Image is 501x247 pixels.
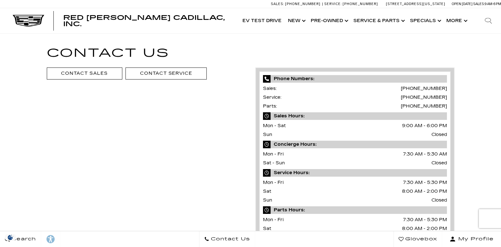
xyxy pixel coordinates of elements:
[47,44,455,62] h1: Contact Us
[263,132,272,137] span: Sun
[263,169,447,177] span: Service Hours:
[263,217,284,222] span: Mon - Fri
[199,231,255,247] a: Contact Us
[452,2,473,6] span: Open [DATE]
[285,8,308,33] a: New
[322,2,380,6] a: Service: [PHONE_NUMBER]
[263,86,277,91] span: Sales:
[3,234,18,241] img: Opt-Out Icon
[47,68,122,79] a: Contact Sales
[401,95,447,100] a: [PHONE_NUMBER]
[403,178,447,187] span: 7:30 AM - 5:30 PM
[3,234,18,241] section: Click to Open Cookie Consent Modal
[63,14,225,28] span: Red [PERSON_NAME] Cadillac, Inc.
[403,150,447,159] span: 7:30 AM - 5:30 AM
[263,75,447,83] span: Phone Numbers:
[263,226,271,231] span: Sat
[263,160,285,166] span: Sat - Sun
[263,95,281,100] span: Service:
[324,2,342,6] span: Service:
[263,141,447,148] span: Concierge Hours:
[386,2,445,6] a: [STREET_ADDRESS][US_STATE]
[402,224,447,233] span: 8:00 AM - 2:00 PM
[407,8,443,33] a: Specials
[431,130,447,139] span: Closed
[403,215,447,224] span: 7:30 AM - 5:30 PM
[442,231,501,247] button: Open user profile menu
[263,180,284,185] span: Mon - Fri
[401,86,447,91] a: [PHONE_NUMBER]
[402,187,447,196] span: 8:00 AM - 2:00 PM
[263,189,271,194] span: Sat
[263,103,277,109] span: Parts:
[271,2,284,6] span: Sales:
[239,8,285,33] a: EV Test Drive
[308,8,350,33] a: Pre-Owned
[263,197,272,203] span: Sun
[431,196,447,205] span: Closed
[485,2,501,6] span: 9 AM-6 PM
[401,103,447,109] a: [PHONE_NUMBER]
[13,15,44,27] img: Cadillac Dark Logo with Cadillac White Text
[63,15,233,27] a: Red [PERSON_NAME] Cadillac, Inc.
[431,159,447,168] span: Closed
[10,235,36,244] span: Search
[404,235,437,244] span: Glovebox
[263,151,284,157] span: Mon - Fri
[209,235,250,244] span: Contact Us
[271,2,322,6] a: Sales: [PHONE_NUMBER]
[350,8,407,33] a: Service & Parts
[473,2,485,6] span: Sales:
[263,123,286,128] span: Mon - Sat
[394,231,442,247] a: Glovebox
[443,8,469,33] button: More
[263,112,447,120] span: Sales Hours:
[402,121,447,130] span: 9:00 AM - 6:00 PM
[125,68,207,79] a: Contact Service
[343,2,378,6] span: [PHONE_NUMBER]
[456,235,494,244] span: My Profile
[285,2,321,6] span: [PHONE_NUMBER]
[263,206,447,214] span: Parts Hours:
